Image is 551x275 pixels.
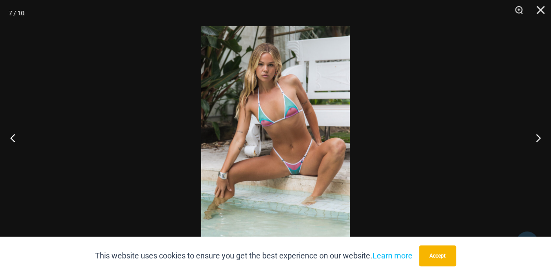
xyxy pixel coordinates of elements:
button: Accept [419,245,456,266]
div: 7 / 10 [9,7,24,20]
button: Next [518,116,551,160]
p: This website uses cookies to ensure you get the best experience on our website. [95,249,412,262]
img: Escape Mode Candy 3151 Top 4151 Bottom 06 [201,26,350,249]
a: Learn more [372,251,412,260]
